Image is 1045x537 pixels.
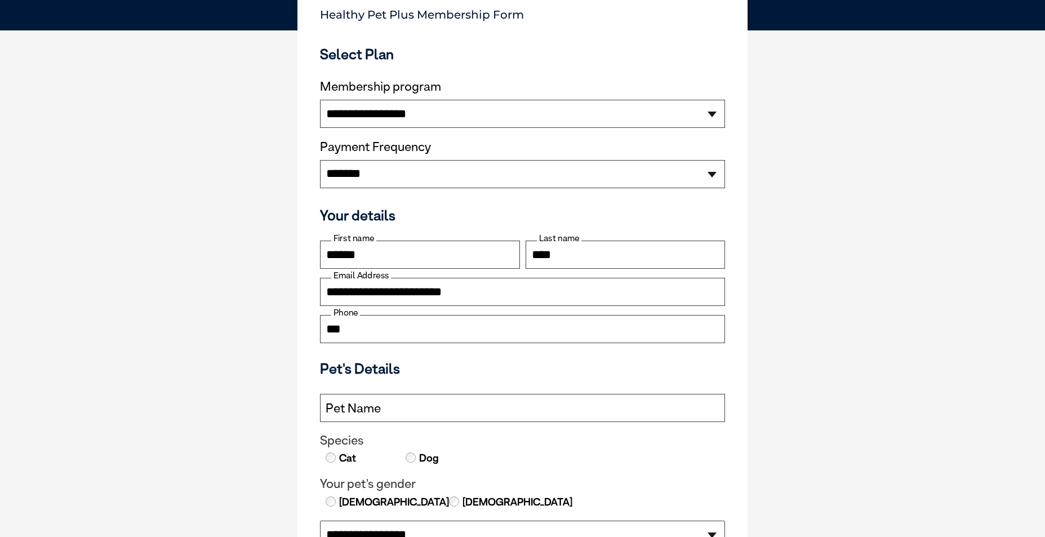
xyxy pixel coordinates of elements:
label: [DEMOGRAPHIC_DATA] [461,495,572,509]
label: [DEMOGRAPHIC_DATA] [338,495,449,509]
label: Phone [331,308,360,318]
label: Payment Frequency [320,140,431,154]
legend: Your pet's gender [320,477,725,491]
p: Healthy Pet Plus Membership Form [320,3,725,21]
label: Email Address [331,270,391,281]
h3: Select Plan [320,46,725,63]
h3: Your details [320,207,725,224]
label: Membership program [320,79,725,94]
label: Dog [418,451,439,465]
label: Last name [537,233,581,243]
label: First name [331,233,376,243]
legend: Species [320,433,725,448]
h3: Pet's Details [315,360,730,377]
label: Cat [338,451,356,465]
